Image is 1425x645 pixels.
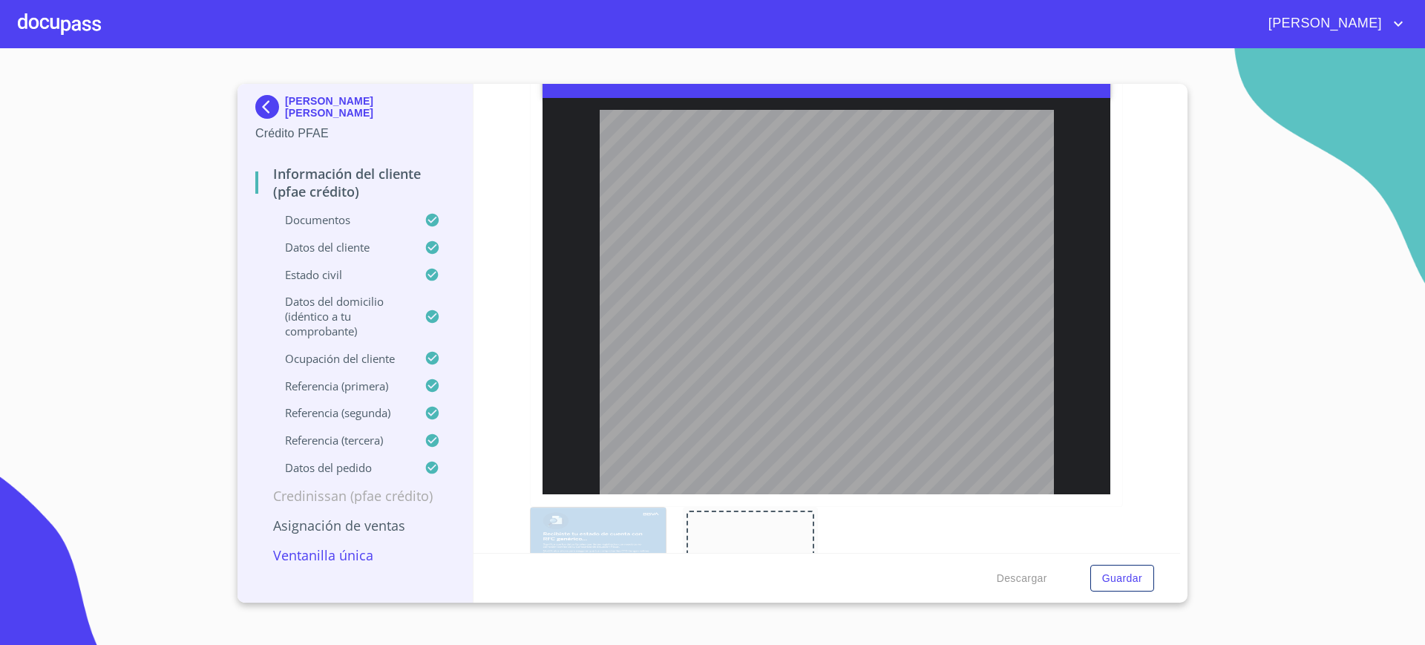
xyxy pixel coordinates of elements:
p: Referencia (tercera) [255,433,425,448]
img: Docupass spot blue [255,95,285,119]
p: Información del cliente (PFAE crédito) [255,165,455,200]
p: Ventanilla única [255,546,455,564]
p: Datos del domicilio (idéntico a tu comprobante) [255,294,425,338]
span: [PERSON_NAME] [1257,12,1389,36]
button: account of current user [1257,12,1407,36]
p: Datos del pedido [255,460,425,475]
button: Descargar [991,565,1053,592]
p: Datos del cliente [255,240,425,255]
p: Documentos [255,212,425,227]
p: Ocupación del Cliente [255,351,425,366]
p: Asignación de Ventas [255,517,455,534]
button: Guardar [1090,565,1154,592]
p: [PERSON_NAME] [PERSON_NAME] [285,95,455,119]
p: Referencia (segunda) [255,405,425,420]
p: Credinissan (PFAE crédito) [255,487,455,505]
p: Crédito PFAE [255,125,455,143]
p: Referencia (primera) [255,379,425,393]
span: Guardar [1102,569,1142,588]
span: Descargar [997,569,1047,588]
p: Estado Civil [255,267,425,282]
div: [PERSON_NAME] [PERSON_NAME] [255,95,455,125]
